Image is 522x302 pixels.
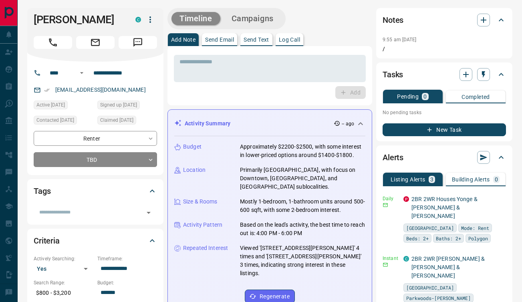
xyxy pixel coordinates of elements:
[244,37,269,42] p: Send Text
[183,197,218,206] p: Size & Rooms
[183,221,222,229] p: Activity Pattern
[411,256,485,279] a: 2BR 2WR [PERSON_NAME] & [PERSON_NAME] & [PERSON_NAME]
[383,202,388,208] svg: Email
[143,207,154,218] button: Open
[183,244,228,252] p: Repeated Interest
[97,279,157,286] p: Budget:
[240,197,365,214] p: Mostly 1-bedroom, 1-bathroom units around 500-600 sqft, with some 2-bedroom interest.
[411,196,478,219] a: 2BR 2WR Houses Yonge & [PERSON_NAME] & [PERSON_NAME]
[240,166,365,191] p: Primarily [GEOGRAPHIC_DATA], with focus on Downtown, [GEOGRAPHIC_DATA], and [GEOGRAPHIC_DATA] sub...
[452,177,490,182] p: Building Alerts
[224,12,282,25] button: Campaigns
[76,36,115,49] span: Email
[383,68,403,81] h2: Tasks
[462,94,490,100] p: Completed
[423,94,427,99] p: 0
[383,151,403,164] h2: Alerts
[34,286,93,300] p: $800 - $3,200
[34,279,93,286] p: Search Range:
[34,185,50,197] h2: Tags
[383,195,399,202] p: Daily
[97,101,157,112] div: Sun Jun 08 2025
[383,262,388,268] svg: Email
[77,68,87,78] button: Open
[34,255,93,262] p: Actively Searching:
[342,120,354,127] p: -- ago
[34,131,157,146] div: Renter
[183,166,206,174] p: Location
[436,234,461,242] span: Baths: 2+
[183,143,202,151] p: Budget
[34,234,60,247] h2: Criteria
[403,196,409,202] div: property.ca
[171,12,220,25] button: Timeline
[135,17,141,22] div: condos.ca
[34,262,93,275] div: Yes
[383,107,506,119] p: No pending tasks
[406,224,454,232] span: [GEOGRAPHIC_DATA]
[430,177,433,182] p: 3
[55,87,146,93] a: [EMAIL_ADDRESS][DOMAIN_NAME]
[406,284,454,292] span: [GEOGRAPHIC_DATA]
[185,119,230,128] p: Activity Summary
[468,234,488,242] span: Polygon
[100,101,137,109] span: Signed up [DATE]
[240,221,365,238] p: Based on the lead's activity, the best time to reach out is: 4:00 PM - 6:00 PM
[34,36,72,49] span: Call
[205,37,234,42] p: Send Email
[403,256,409,262] div: condos.ca
[391,177,425,182] p: Listing Alerts
[100,116,133,124] span: Claimed [DATE]
[34,181,157,201] div: Tags
[397,94,419,99] p: Pending
[34,101,93,112] div: Fri Sep 12 2025
[383,148,506,167] div: Alerts
[383,37,417,42] p: 9:55 am [DATE]
[36,101,65,109] span: Active [DATE]
[461,224,489,232] span: Mode: Rent
[406,234,429,242] span: Beds: 2+
[119,36,157,49] span: Message
[383,255,399,262] p: Instant
[383,65,506,84] div: Tasks
[174,116,365,131] div: Activity Summary-- ago
[279,37,300,42] p: Log Call
[34,13,123,26] h1: [PERSON_NAME]
[34,231,157,250] div: Criteria
[240,244,365,278] p: Viewed '[STREET_ADDRESS][PERSON_NAME]' 4 times and '[STREET_ADDRESS][PERSON_NAME]' 3 times, indic...
[44,87,50,93] svg: Email Verified
[171,37,195,42] p: Add Note
[36,116,74,124] span: Contacted [DATE]
[383,45,506,53] p: /
[34,152,157,167] div: TBD
[97,255,157,262] p: Timeframe:
[97,116,157,127] div: Sun Jun 08 2025
[383,123,506,136] button: New Task
[383,10,506,30] div: Notes
[406,294,471,302] span: Parkwoods-[PERSON_NAME]
[495,177,498,182] p: 0
[34,116,93,127] div: Sun Jun 08 2025
[240,143,365,159] p: Approximately $2200-$2500, with some interest in lower-priced options around $1400-$1800.
[383,14,403,26] h2: Notes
